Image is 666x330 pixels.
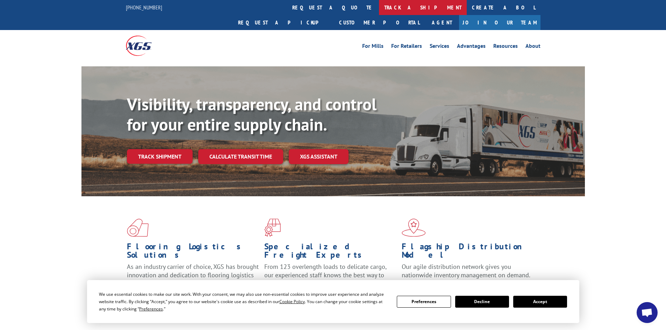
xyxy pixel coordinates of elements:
[397,296,451,308] button: Preferences
[402,263,530,279] span: Our agile distribution network gives you nationwide inventory management on demand.
[264,219,281,237] img: xgs-icon-focused-on-flooring-red
[525,43,540,51] a: About
[127,263,259,287] span: As an industry carrier of choice, XGS has brought innovation and dedication to flooring logistics...
[139,306,163,312] span: Preferences
[198,149,283,164] a: Calculate transit time
[402,219,426,237] img: xgs-icon-flagship-distribution-model-red
[99,291,388,313] div: We use essential cookies to make our site work. With your consent, we may also use non-essential ...
[362,43,384,51] a: For Mills
[289,149,349,164] a: XGS ASSISTANT
[127,219,149,237] img: xgs-icon-total-supply-chain-intelligence-red
[637,302,658,323] a: Open chat
[513,296,567,308] button: Accept
[279,299,305,305] span: Cookie Policy
[127,149,193,164] a: Track shipment
[126,4,162,11] a: [PHONE_NUMBER]
[455,296,509,308] button: Decline
[402,242,534,263] h1: Flagship Distribution Model
[127,242,259,263] h1: Flooring Logistics Solutions
[127,93,377,135] b: Visibility, transparency, and control for your entire supply chain.
[459,15,540,30] a: Join Our Team
[391,43,422,51] a: For Retailers
[334,15,425,30] a: Customer Portal
[87,280,579,323] div: Cookie Consent Prompt
[457,43,486,51] a: Advantages
[264,242,396,263] h1: Specialized Freight Experts
[425,15,459,30] a: Agent
[493,43,518,51] a: Resources
[264,263,396,294] p: From 123 overlength loads to delicate cargo, our experienced staff knows the best way to move you...
[430,43,449,51] a: Services
[233,15,334,30] a: Request a pickup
